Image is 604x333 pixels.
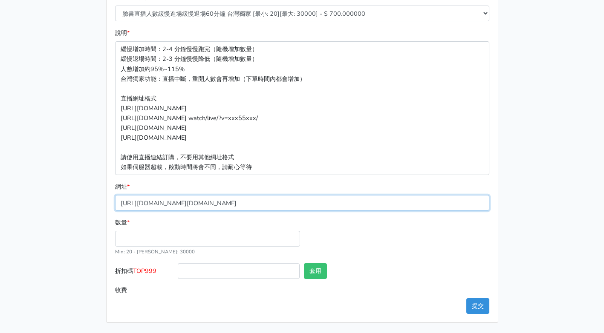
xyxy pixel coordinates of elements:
p: 緩慢增加時間：2-4 分鐘慢慢跑完（隨機增加數量） 緩慢退場時間：2-3 分鐘慢慢降低（隨機增加數量） 人數增加約95%~115% 台灣獨家功能：直播中斷，重開人數會再增加（下單時間內都會增加）... [115,41,489,175]
small: Min: 20 - [PERSON_NAME]: 30000 [115,248,195,255]
label: 收費 [113,282,176,298]
label: 說明 [115,28,130,38]
input: 這邊填入網址 [115,195,489,211]
button: 套用 [304,263,327,279]
label: 折扣碼 [113,263,176,282]
label: 數量 [115,218,130,227]
label: 網址 [115,182,130,192]
button: 提交 [466,298,489,314]
span: TOP999 [133,267,156,275]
